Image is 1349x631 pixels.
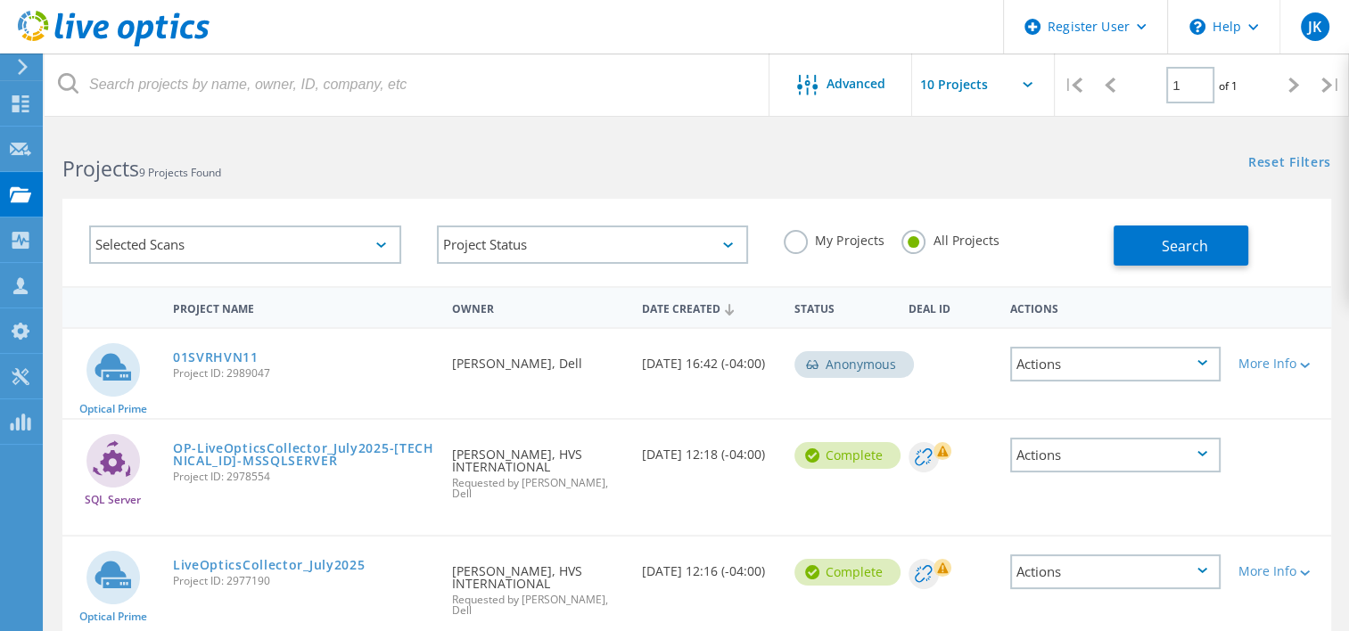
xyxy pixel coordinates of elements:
div: Anonymous [794,351,914,378]
button: Search [1114,225,1248,266]
div: Owner [443,291,633,324]
span: Requested by [PERSON_NAME], Dell [452,478,624,499]
div: | [1312,53,1349,117]
div: [DATE] 16:42 (-04:00) [633,329,786,388]
div: Deal Id [900,291,1001,324]
div: Selected Scans [89,225,401,264]
svg: \n [1189,19,1205,35]
span: Optical Prime [79,611,147,622]
span: Search [1162,236,1208,256]
label: My Projects [784,230,884,247]
div: Actions [1010,438,1221,472]
div: [DATE] 12:16 (-04:00) [633,537,786,595]
div: Complete [794,559,901,586]
span: 9 Projects Found [139,165,221,180]
a: Live Optics Dashboard [18,37,210,50]
div: Actions [1001,291,1230,324]
div: Date Created [633,291,786,324]
span: JK [1308,20,1321,34]
span: SQL Server [85,495,141,505]
a: LiveOpticsCollector_July2025 [173,559,366,571]
span: Project ID: 2989047 [173,368,434,379]
div: More Info [1238,565,1322,578]
input: Search projects by name, owner, ID, company, etc [45,53,770,116]
div: [PERSON_NAME], Dell [443,329,633,388]
div: More Info [1238,357,1322,370]
span: of 1 [1219,78,1238,94]
div: Status [786,291,900,324]
div: Actions [1010,347,1221,381]
b: Projects [62,154,139,183]
div: [PERSON_NAME], HVS INTERNATIONAL [443,420,633,517]
span: Project ID: 2977190 [173,576,434,586]
a: OP-LiveOpticsCollector_July2025-[TECHNICAL_ID]-MSSQLSERVER [173,442,434,467]
div: Complete [794,442,901,469]
div: Actions [1010,554,1221,589]
div: Project Status [437,225,749,264]
div: [DATE] 12:18 (-04:00) [633,420,786,479]
a: Reset Filters [1248,156,1331,171]
a: 01SVRHVN11 [173,351,259,364]
span: Requested by [PERSON_NAME], Dell [452,594,624,616]
label: All Projects [901,230,999,247]
div: | [1055,53,1091,117]
div: Project Name [164,291,443,324]
span: Optical Prime [79,404,147,414]
span: Project ID: 2978554 [173,471,434,482]
span: Advanced [827,78,885,90]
